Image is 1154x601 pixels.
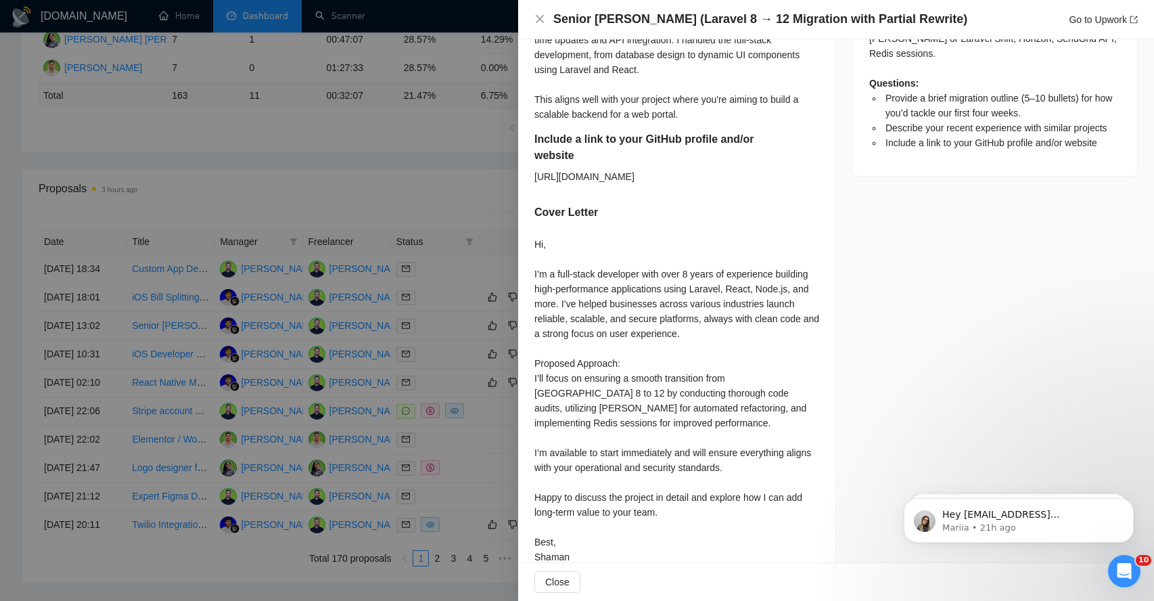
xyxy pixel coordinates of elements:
strong: Questions: [869,78,919,89]
span: 10 [1136,555,1151,566]
span: Provide a brief migration outline (5–10 bullets) for how you’d tackle our first four weeks. [885,93,1112,118]
a: Go to Upworkexport [1069,14,1138,25]
span: close [534,14,545,24]
button: Close [534,571,580,593]
iframe: Intercom notifications message [883,470,1154,564]
h4: Senior [PERSON_NAME] (Laravel 8 → 12 Migration with Partial Rewrite) [553,11,967,28]
span: Include a link to your GitHub profile and/or website [885,137,1097,148]
span: export [1130,16,1138,24]
iframe: Intercom live chat [1108,555,1140,587]
div: Hi, I’m a full-stack developer with over 8 years of experience building high-performance applicat... [534,237,819,579]
button: Close [534,14,545,25]
h5: Cover Letter [534,204,598,221]
span: Describe your recent experience with similar projects [885,123,1107,133]
span: Close [545,575,570,589]
div: [URL][DOMAIN_NAME] [534,169,797,184]
h5: Include a link to your GitHub profile and/or website [534,131,757,164]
